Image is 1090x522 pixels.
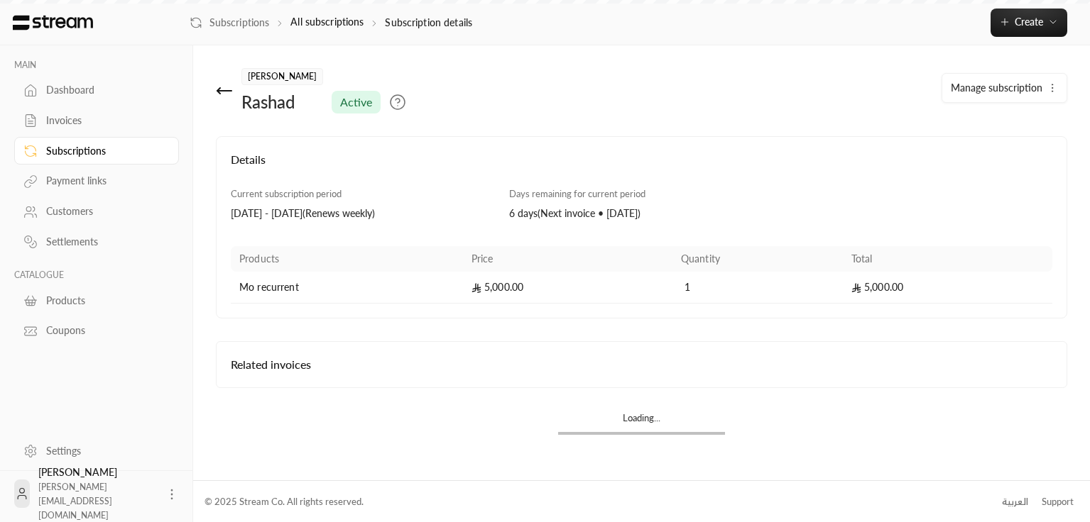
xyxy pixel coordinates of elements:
[46,113,161,128] div: Invoices
[558,411,725,432] div: Loading...
[46,174,161,188] div: Payment links
[1015,16,1043,28] span: Create
[231,151,1052,182] h4: Details
[14,77,179,104] a: Dashboard
[46,444,161,458] div: Settings
[205,495,364,509] div: © 2025 Stream Co. All rights reserved.
[14,137,179,165] a: Subscriptions
[231,246,1052,304] table: Products
[241,68,323,85] span: [PERSON_NAME]
[672,246,843,272] th: Quantity
[14,107,179,135] a: Invoices
[14,228,179,256] a: Settlements
[340,94,372,111] span: active
[231,206,496,221] div: [DATE] - [DATE] ( Renews weekly )
[46,323,161,338] div: Coupons
[46,144,161,158] div: Subscriptions
[843,246,1052,272] th: Total
[14,198,179,226] a: Customers
[843,272,1052,304] td: 5,000.00
[681,280,695,294] span: 1
[241,91,323,113] div: Rashad
[463,246,672,272] th: Price
[190,16,269,30] a: Subscriptions
[46,83,161,97] div: Dashboard
[38,465,156,522] div: [PERSON_NAME]
[46,204,161,218] div: Customers
[290,16,364,28] a: All subscriptions
[231,272,463,304] td: Mo recurrent
[14,60,179,71] p: MAIN
[385,16,472,30] p: Subscription details
[1037,489,1079,515] a: Support
[231,356,1052,373] h4: Related invoices
[991,9,1067,37] button: Create
[231,246,463,272] th: Products
[190,15,472,30] nav: breadcrumb
[942,74,1067,102] button: Manage subscription
[46,235,161,249] div: Settlements
[509,206,774,221] div: 6 days ( Next invoice • [DATE] )
[1002,495,1028,509] div: العربية
[509,188,645,199] span: Days remaining for current period
[38,482,112,521] span: [PERSON_NAME][EMAIL_ADDRESS][DOMAIN_NAME]
[14,287,179,314] a: Products
[14,317,179,345] a: Coupons
[11,15,94,30] img: Logo
[46,294,161,308] div: Products
[951,82,1042,94] span: Manage subscription
[14,270,179,281] p: CATALOGUE
[463,272,672,304] td: 5,000.00
[231,188,342,199] span: Current subscription period
[14,167,179,195] a: Payment links
[14,437,179,465] a: Settings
